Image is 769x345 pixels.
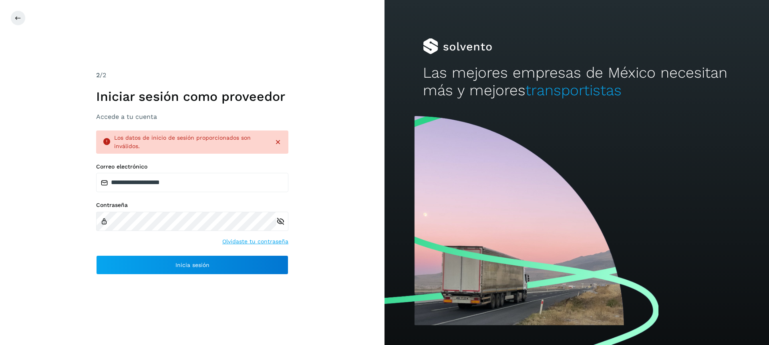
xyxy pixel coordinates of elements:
[96,255,288,275] button: Inicia sesión
[525,82,622,99] span: transportistas
[423,64,731,100] h2: Las mejores empresas de México necesitan más y mejores
[96,89,288,104] h1: Iniciar sesión como proveedor
[96,70,288,80] div: /2
[222,237,288,246] a: Olvidaste tu contraseña
[96,71,100,79] span: 2
[175,262,209,268] span: Inicia sesión
[96,113,288,120] h3: Accede a tu cuenta
[96,163,288,170] label: Correo electrónico
[96,202,288,209] label: Contraseña
[114,134,268,150] div: Los datos de inicio de sesión proporcionados son inválidos.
